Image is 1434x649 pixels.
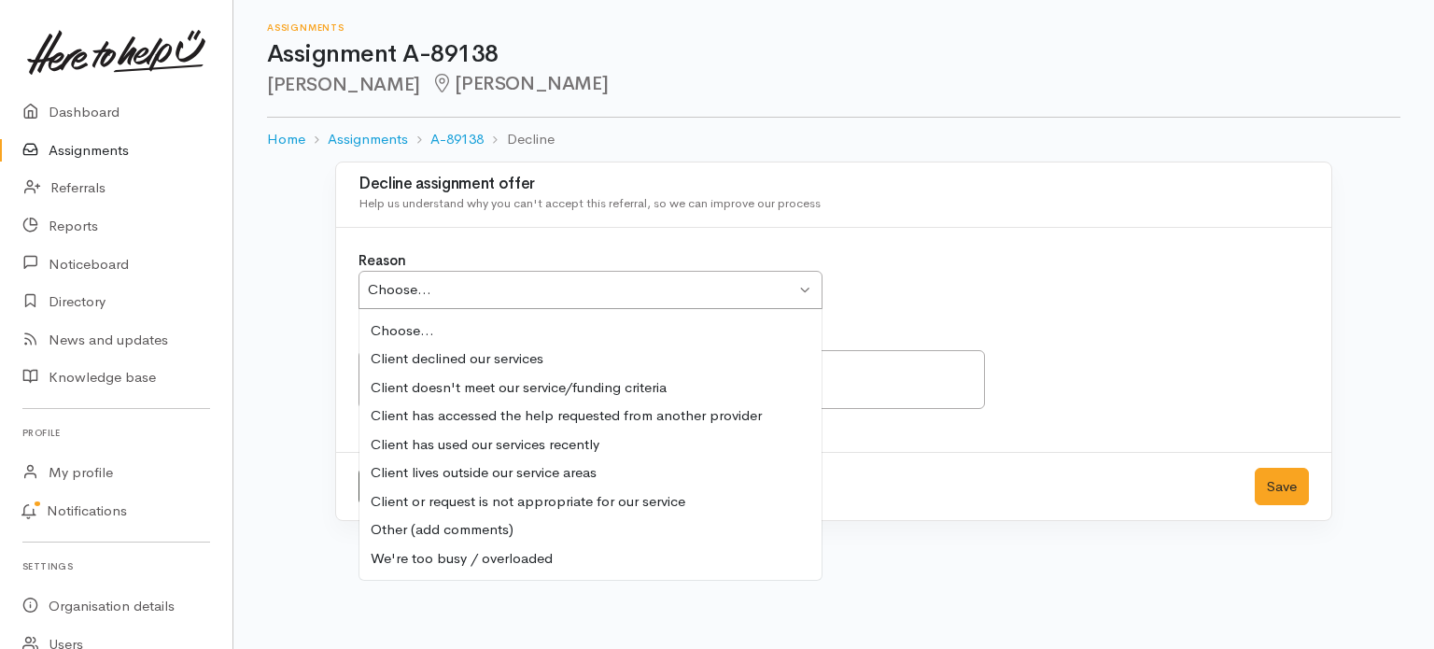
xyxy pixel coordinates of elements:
[267,41,1400,68] h1: Assignment A-89138
[359,402,822,430] div: Client has accessed the help requested from another provider
[22,420,210,445] h6: Profile
[431,72,608,95] span: [PERSON_NAME]
[358,195,821,211] span: Help us understand why you can't accept this referral, so we can improve our process
[359,317,822,346] div: Choose...
[430,129,484,150] a: A-89138
[267,129,305,150] a: Home
[359,544,822,573] div: We're too busy / overloaded
[358,176,1309,193] h3: Decline assignment offer
[267,22,1400,33] h6: Assignments
[22,554,210,579] h6: Settings
[359,487,822,516] div: Client or request is not appropriate for our service
[484,129,554,150] li: Decline
[267,74,1400,95] h2: [PERSON_NAME]
[368,279,795,301] div: Choose...
[359,515,822,544] div: Other (add comments)
[267,118,1400,162] nav: breadcrumb
[359,459,822,487] div: Client lives outside our service areas
[359,374,822,402] div: Client doesn't meet our service/funding criteria
[328,129,408,150] a: Assignments
[359,430,822,459] div: Client has used our services recently
[359,345,822,374] div: Client declined our services
[358,250,406,272] label: Reason
[1255,468,1309,506] button: Save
